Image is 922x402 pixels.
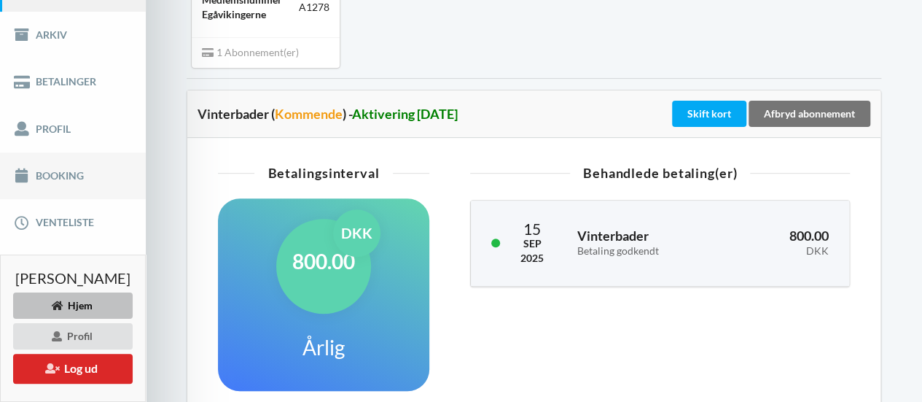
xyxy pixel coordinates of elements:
[577,228,714,257] h3: Vinterbader
[13,293,133,319] div: Hjem
[577,245,714,258] div: Betaling godkendt
[333,209,380,257] div: DKK
[202,46,299,58] span: 1 Abonnement(er)
[470,166,850,179] div: Behandlede betaling(er)
[13,354,133,384] button: Log ud
[520,221,544,236] div: 15
[218,166,429,179] div: Betalingsinterval
[13,323,133,349] div: Profil
[735,245,829,258] div: DKK
[520,251,544,266] div: 2025
[749,101,870,127] div: Afbryd abonnement
[275,106,343,122] span: Kommende
[789,228,829,244] span: 800.00
[292,248,355,274] h1: 800.00
[520,236,544,251] div: Sep
[302,334,345,360] h1: Årlig
[352,106,458,122] span: Aktivering [DATE]
[15,271,130,285] span: [PERSON_NAME]
[198,107,669,121] div: Vinterbader
[271,107,458,121] div: ( ) -
[672,101,746,127] div: Skift kort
